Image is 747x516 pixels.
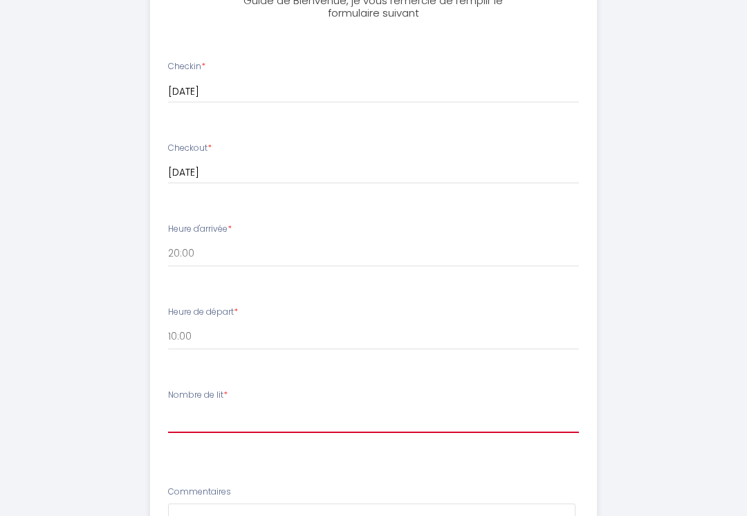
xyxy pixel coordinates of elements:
label: Checkout [168,142,212,155]
label: Checkin [168,60,205,73]
label: Heure d'arrivée [168,223,232,236]
label: Commentaires [168,486,231,499]
label: Nombre de lit [168,389,228,402]
label: Heure de départ [168,306,238,319]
